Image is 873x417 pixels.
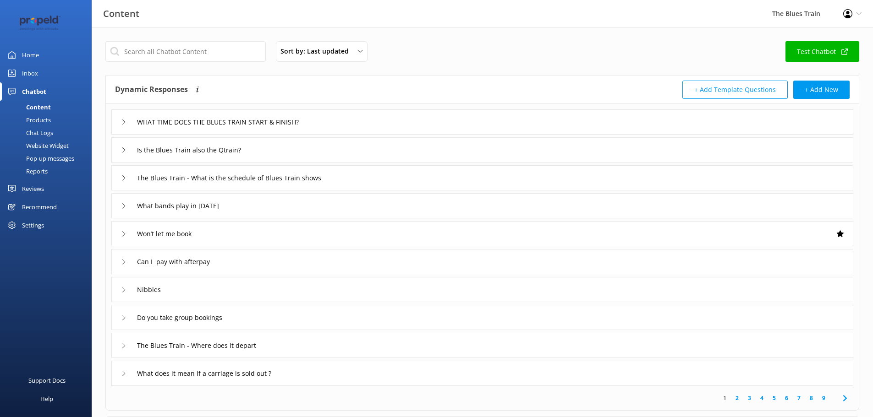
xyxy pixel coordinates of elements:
a: Pop-up messages [5,152,92,165]
a: 6 [780,394,793,402]
div: Recommend [22,198,57,216]
div: Products [5,114,51,126]
a: 9 [818,394,830,402]
div: Chat Logs [5,126,53,139]
div: Reviews [22,179,44,198]
a: 7 [793,394,805,402]
a: 5 [768,394,780,402]
a: Test Chatbot [785,41,859,62]
img: 12-1677471078.png [14,16,66,31]
div: Content [5,101,51,114]
div: Website Widget [5,139,69,152]
h4: Dynamic Responses [115,81,188,99]
a: 3 [743,394,756,402]
a: 8 [805,394,818,402]
div: Settings [22,216,44,234]
a: 1 [719,394,731,402]
a: 2 [731,394,743,402]
div: Home [22,46,39,64]
div: Reports [5,165,48,178]
div: Help [40,390,53,408]
a: Reports [5,165,92,178]
h3: Content [103,6,139,21]
div: Support Docs [28,371,66,390]
div: Pop-up messages [5,152,74,165]
button: + Add New [793,81,850,99]
span: Sort by: Last updated [280,46,354,56]
a: Chat Logs [5,126,92,139]
div: Inbox [22,64,38,82]
a: Website Widget [5,139,92,152]
button: + Add Template Questions [682,81,788,99]
a: Products [5,114,92,126]
input: Search all Chatbot Content [105,41,266,62]
a: 4 [756,394,768,402]
div: Chatbot [22,82,46,101]
a: Content [5,101,92,114]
